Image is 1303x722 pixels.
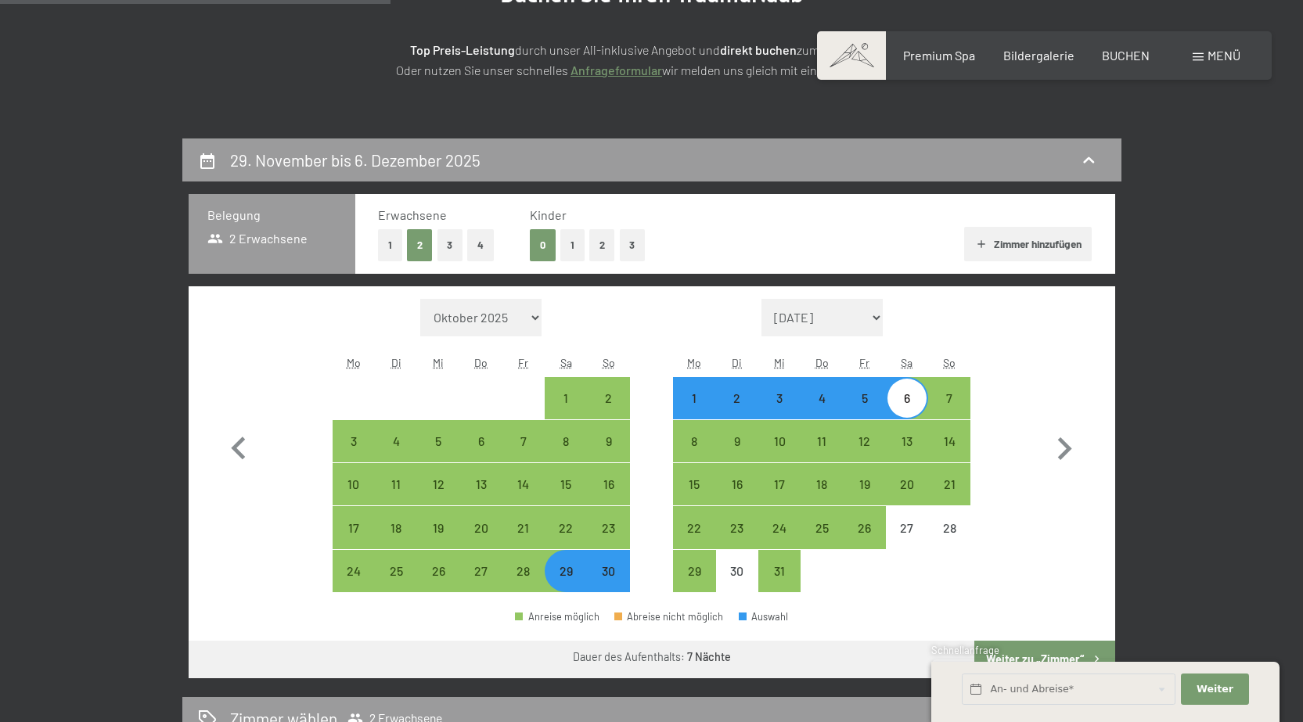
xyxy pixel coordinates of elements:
[474,356,488,369] abbr: Donnerstag
[928,506,970,548] div: Anreise nicht möglich
[334,565,373,604] div: 24
[801,420,843,462] div: Thu Dec 11 2025
[843,377,885,419] div: Anreise möglich
[930,478,969,517] div: 21
[886,377,928,419] div: Anreise möglich
[887,435,927,474] div: 13
[760,392,799,431] div: 3
[716,506,758,548] div: Anreise möglich
[504,478,543,517] div: 14
[886,506,928,548] div: Anreise nicht möglich
[545,506,587,548] div: Anreise möglich
[419,435,458,474] div: 5
[417,463,459,505] div: Wed Nov 12 2025
[589,435,628,474] div: 9
[928,420,970,462] div: Sun Dec 14 2025
[673,506,715,548] div: Anreise möglich
[573,649,731,665] div: Dauer des Aufenthalts:
[467,229,494,261] button: 4
[758,420,801,462] div: Anreise möglich
[587,377,629,419] div: Anreise möglich
[1208,48,1240,63] span: Menü
[720,42,797,57] strong: direkt buchen
[589,565,628,604] div: 30
[460,550,502,592] div: Thu Nov 27 2025
[502,420,545,462] div: Fri Nov 07 2025
[931,644,999,656] span: Schnellanfrage
[802,478,841,517] div: 18
[928,506,970,548] div: Sun Dec 28 2025
[673,463,715,505] div: Mon Dec 15 2025
[587,463,629,505] div: Sun Nov 16 2025
[530,229,556,261] button: 0
[545,550,587,592] div: Anreise möglich
[376,478,416,517] div: 11
[758,506,801,548] div: Wed Dec 24 2025
[928,377,970,419] div: Sun Dec 07 2025
[378,229,402,261] button: 1
[718,565,757,604] div: 30
[887,522,927,561] div: 27
[417,550,459,592] div: Anreise möglich
[1003,48,1074,63] span: Bildergalerie
[375,506,417,548] div: Anreise möglich
[417,463,459,505] div: Anreise möglich
[801,506,843,548] div: Thu Dec 25 2025
[546,435,585,474] div: 8
[801,506,843,548] div: Anreise möglich
[801,377,843,419] div: Anreise möglich
[502,550,545,592] div: Fri Nov 28 2025
[504,522,543,561] div: 21
[843,377,885,419] div: Fri Dec 05 2025
[545,377,587,419] div: Anreise möglich
[843,463,885,505] div: Fri Dec 19 2025
[943,356,956,369] abbr: Sonntag
[718,478,757,517] div: 16
[587,377,629,419] div: Sun Nov 02 2025
[716,420,758,462] div: Anreise möglich
[546,522,585,561] div: 22
[587,506,629,548] div: Anreise möglich
[587,463,629,505] div: Anreise möglich
[716,377,758,419] div: Anreise möglich
[675,522,714,561] div: 22
[716,377,758,419] div: Tue Dec 02 2025
[333,463,375,505] div: Mon Nov 10 2025
[410,42,515,57] strong: Top Preis-Leistung
[673,420,715,462] div: Anreise möglich
[928,463,970,505] div: Sun Dec 21 2025
[460,420,502,462] div: Thu Nov 06 2025
[964,227,1092,261] button: Zimmer hinzufügen
[375,550,417,592] div: Anreise möglich
[375,463,417,505] div: Anreise möglich
[378,207,447,222] span: Erwachsene
[928,463,970,505] div: Anreise möglich
[587,550,629,592] div: Anreise möglich
[545,506,587,548] div: Sat Nov 22 2025
[589,392,628,431] div: 2
[859,356,869,369] abbr: Freitag
[886,420,928,462] div: Sat Dec 13 2025
[376,435,416,474] div: 4
[333,550,375,592] div: Anreise möglich
[760,565,799,604] div: 31
[571,63,662,77] a: Anfrageformular
[930,435,969,474] div: 14
[675,478,714,517] div: 15
[417,506,459,548] div: Wed Nov 19 2025
[419,565,458,604] div: 26
[903,48,975,63] span: Premium Spa
[333,506,375,548] div: Mon Nov 17 2025
[673,463,715,505] div: Anreise möglich
[603,356,615,369] abbr: Sonntag
[587,420,629,462] div: Sun Nov 09 2025
[801,420,843,462] div: Anreise möglich
[887,392,927,431] div: 6
[886,463,928,505] div: Sat Dec 20 2025
[460,463,502,505] div: Anreise möglich
[732,356,742,369] abbr: Dienstag
[886,463,928,505] div: Anreise möglich
[391,356,401,369] abbr: Dienstag
[675,435,714,474] div: 8
[716,463,758,505] div: Anreise möglich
